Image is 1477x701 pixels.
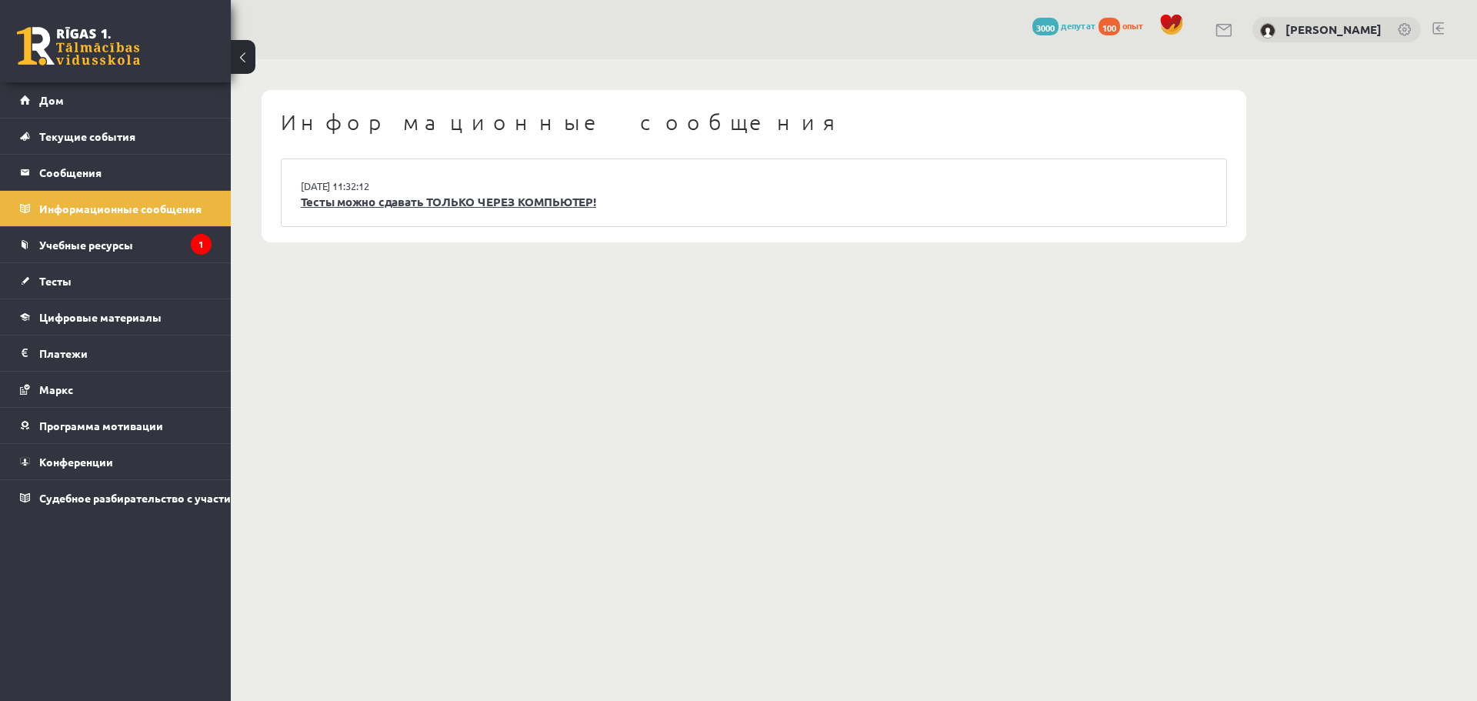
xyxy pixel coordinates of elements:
font: Сообщения [39,165,102,179]
font: Информационные сообщения [281,109,844,135]
font: 1 [198,238,204,250]
font: Учебные ресурсы [39,238,133,252]
a: Маркс [20,372,212,407]
font: Судебное разбирательство с участием [PERSON_NAME] [39,491,336,505]
a: 100 опыт [1099,19,1152,32]
a: [PERSON_NAME] [1285,22,1382,37]
font: Тесты [39,274,72,288]
font: депутат [1061,19,1096,32]
font: 100 [1102,22,1116,34]
a: Программа мотивации [20,408,212,443]
font: Программа мотивации [39,419,163,432]
a: Сообщения [20,155,212,190]
a: Платежи [20,335,212,371]
font: Конференции [39,455,113,469]
font: Текущие события [39,129,135,143]
a: Тесты можно сдавать ТОЛЬКО ЧЕРЕЗ КОМПЬЮТЕР! [301,193,1207,211]
font: Дом [39,93,64,107]
font: Маркс [39,382,73,396]
font: Цифровые материалы [39,310,162,324]
a: 3000 депутат [1032,19,1096,32]
font: 3000 [1036,22,1055,34]
a: Дом [20,82,212,118]
img: Дмитрий Колмаков [1260,23,1275,38]
font: Тесты можно сдавать ТОЛЬКО ЧЕРЕЗ КОМПЬЮТЕР! [301,194,596,209]
a: Текущие события [20,119,212,154]
a: Цифровые материалы [20,299,212,335]
font: [DATE] 11:32:12 [301,179,369,192]
a: Рижская 1-я средняя школа заочного обучения [17,27,140,65]
a: [DATE] 11:32:12 [301,179,416,194]
a: Учебные ресурсы [20,227,212,262]
a: Судебное разбирательство с участием [PERSON_NAME] [20,480,212,516]
font: Информационные сообщения [39,202,202,215]
font: Платежи [39,346,88,360]
a: Тесты [20,263,212,299]
a: Конференции [20,444,212,479]
font: опыт [1122,19,1144,32]
a: Информационные сообщения1 [20,191,212,226]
